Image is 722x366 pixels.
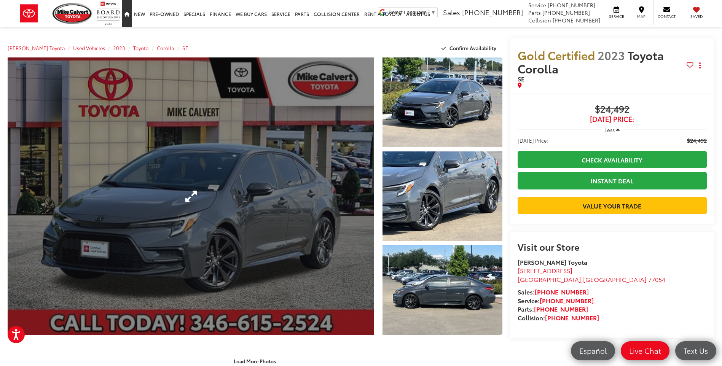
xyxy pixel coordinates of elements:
[182,45,188,51] a: SE
[381,56,504,148] img: 2023 Toyota Corolla SE
[545,313,599,322] a: [PHONE_NUMBER]
[518,266,572,275] span: [STREET_ADDRESS]
[518,287,589,296] strong: Sales:
[625,346,665,355] span: Live Chat
[518,242,707,251] h2: Visit our Store
[518,137,548,144] span: [DATE] Price:
[658,14,676,19] span: Contact
[528,16,551,24] span: Collision
[157,45,174,51] a: Corolla
[518,275,665,283] span: ,
[518,172,707,189] a: Instant Deal
[518,115,707,123] span: [DATE] Price:
[518,296,594,305] strong: Service:
[383,245,502,335] a: Expand Photo 3
[693,59,707,72] button: Actions
[528,9,541,16] span: Parts
[675,341,716,360] a: Text Us
[575,346,610,355] span: Español
[687,137,707,144] span: $24,492
[688,14,705,19] span: Saved
[381,244,504,336] img: 2023 Toyota Corolla SE
[462,7,523,17] span: [PHONE_NUMBER]
[518,258,587,266] strong: [PERSON_NAME] Toyota
[648,275,665,283] span: 77054
[540,296,594,305] a: [PHONE_NUMBER]
[73,45,105,51] a: Used Vehicles
[518,151,707,168] a: Check Availability
[518,47,595,63] span: Gold Certified
[518,47,664,76] span: Toyota Corolla
[548,1,595,9] span: [PHONE_NUMBER]
[518,197,707,214] a: Value Your Trade
[518,266,665,283] a: [STREET_ADDRESS] [GEOGRAPHIC_DATA],[GEOGRAPHIC_DATA] 77054
[601,123,624,137] button: Less
[534,304,588,313] a: [PHONE_NUMBER]
[604,126,615,133] span: Less
[518,74,524,83] span: SE
[608,14,625,19] span: Service
[383,151,502,241] a: Expand Photo 2
[53,3,93,24] img: Mike Calvert Toyota
[443,7,460,17] span: Sales
[518,275,581,283] span: [GEOGRAPHIC_DATA]
[133,45,149,51] a: Toyota
[431,10,436,15] span: ▼
[8,45,65,51] a: [PERSON_NAME] Toyota
[381,151,504,242] img: 2023 Toyota Corolla SE
[113,45,125,51] a: 2023
[437,41,502,55] button: Confirm Availability
[571,341,615,360] a: Español
[633,14,650,19] span: Map
[518,304,588,313] strong: Parts:
[383,57,502,147] a: Expand Photo 1
[699,62,701,68] span: dropdown dots
[528,1,546,9] span: Service
[449,45,496,51] span: Confirm Availability
[542,9,590,16] span: [PHONE_NUMBER]
[598,47,625,63] span: 2023
[535,287,589,296] a: [PHONE_NUMBER]
[518,313,599,322] strong: Collision:
[583,275,647,283] span: [GEOGRAPHIC_DATA]
[518,104,707,115] span: $24,492
[553,16,600,24] span: [PHONE_NUMBER]
[8,57,374,335] a: Expand Photo 0
[680,346,712,355] span: Text Us
[621,341,669,360] a: Live Chat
